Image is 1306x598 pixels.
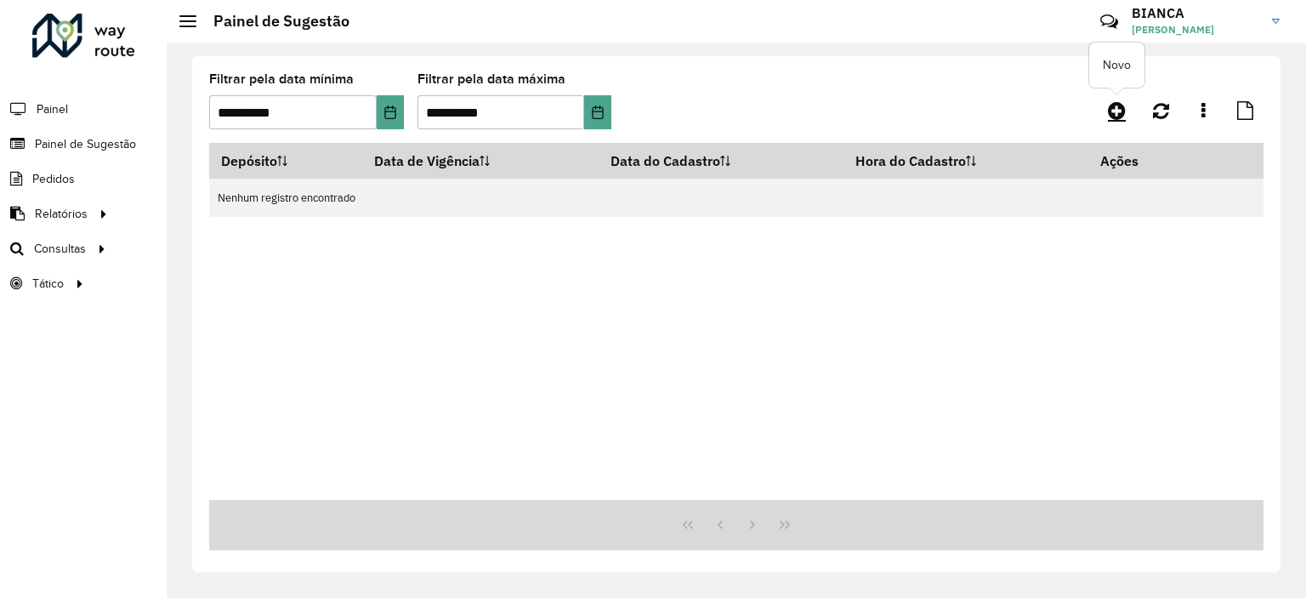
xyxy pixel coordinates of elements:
[35,205,88,223] span: Relatórios
[35,135,136,153] span: Painel de Sugestão
[1089,43,1144,88] div: Novo
[1091,3,1127,40] a: Contato Rápido
[1132,5,1259,21] h3: BIANCA
[599,143,843,179] th: Data do Cadastro
[34,240,86,258] span: Consultas
[843,143,1089,179] th: Hora do Cadastro
[209,143,362,179] th: Depósito
[584,95,611,129] button: Choose Date
[377,95,404,129] button: Choose Date
[417,69,565,89] label: Filtrar pela data máxima
[1132,22,1259,37] span: [PERSON_NAME]
[32,275,64,293] span: Tático
[32,170,75,188] span: Pedidos
[1089,143,1191,179] th: Ações
[209,179,1263,217] td: Nenhum registro encontrado
[362,143,599,179] th: Data de Vigência
[37,100,68,118] span: Painel
[209,69,354,89] label: Filtrar pela data mínima
[196,12,349,31] h2: Painel de Sugestão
